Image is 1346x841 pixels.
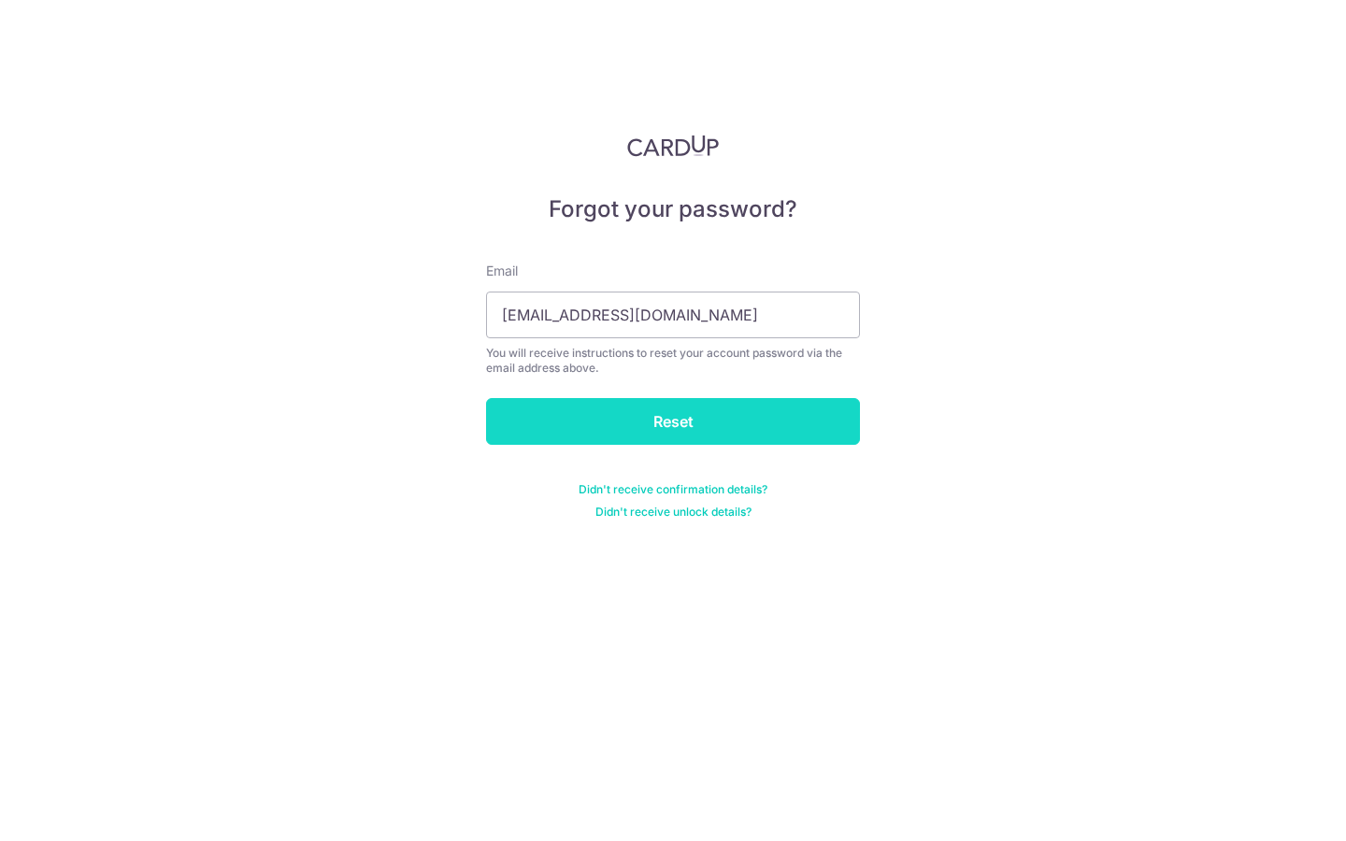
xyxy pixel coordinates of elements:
[486,398,860,445] input: Reset
[486,262,518,280] label: Email
[627,135,719,157] img: CardUp Logo
[486,292,860,338] input: Enter your Email
[595,505,752,520] a: Didn't receive unlock details?
[579,482,767,497] a: Didn't receive confirmation details?
[486,346,860,376] div: You will receive instructions to reset your account password via the email address above.
[486,194,860,224] h5: Forgot your password?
